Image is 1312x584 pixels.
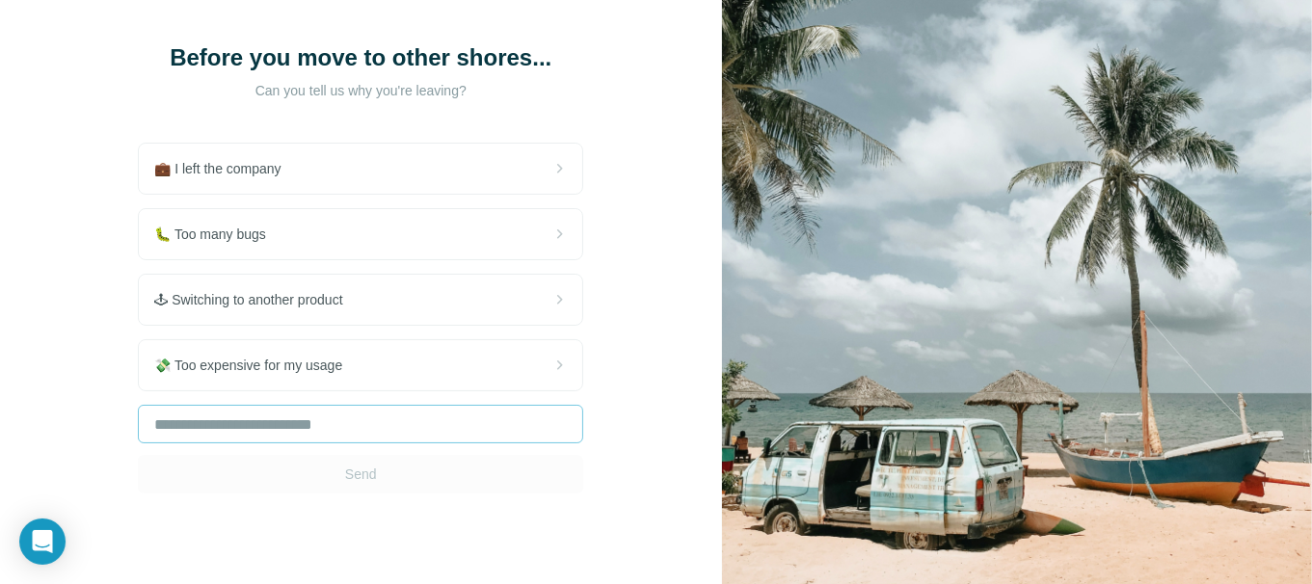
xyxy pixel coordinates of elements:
p: Can you tell us why you're leaving? [168,81,553,100]
span: 🕹 Switching to another product [154,290,358,309]
span: 🐛 Too many bugs [154,225,281,244]
div: Open Intercom Messenger [19,518,66,565]
span: 💼 I left the company [154,159,296,178]
h1: Before you move to other shores... [168,42,553,73]
span: 💸 Too expensive for my usage [154,356,358,375]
